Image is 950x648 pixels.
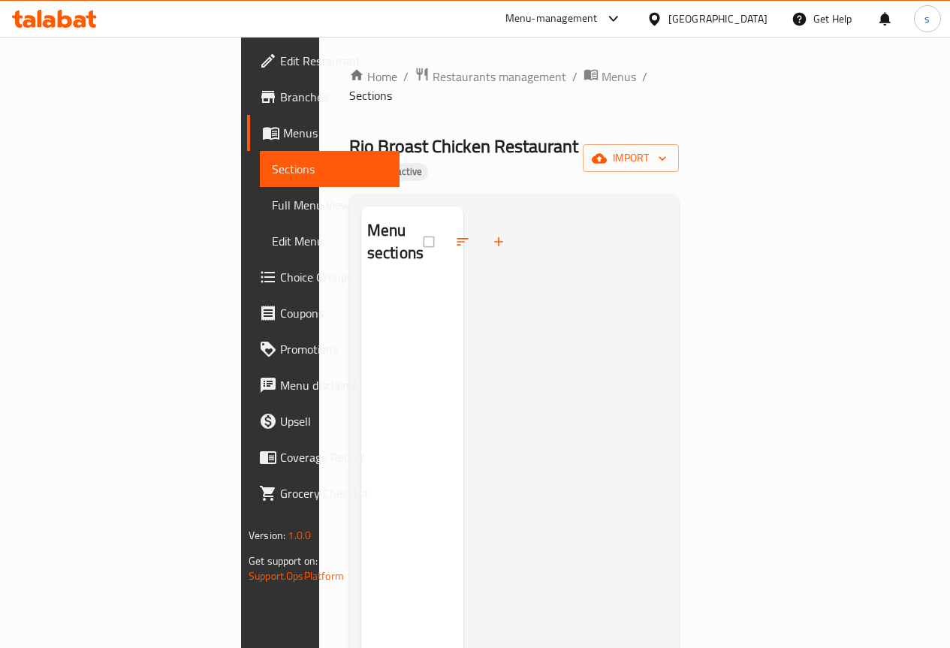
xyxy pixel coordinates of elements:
span: s [924,11,930,27]
span: Edit Restaurant [280,52,388,70]
span: Coverage Report [280,448,388,466]
span: Sections [272,160,388,178]
li: / [572,68,578,86]
span: Grocery Checklist [280,484,388,502]
span: import [595,149,667,167]
a: Full Menu View [260,187,400,223]
div: Inactive [383,163,428,181]
a: Menus [247,115,400,151]
span: Restaurants management [433,68,566,86]
span: Version: [249,526,285,545]
span: Edit Menu [272,232,388,250]
span: Rio Broast Chicken Restaurant LLC [349,129,578,187]
a: Sections [260,151,400,187]
button: Add section [482,225,518,258]
span: Upsell [280,412,388,430]
a: Grocery Checklist [247,475,400,511]
a: Choice Groups [247,259,400,295]
span: Choice Groups [280,268,388,286]
span: Branches [280,88,388,106]
li: / [403,68,409,86]
span: Menus [283,124,388,142]
nav: Menu sections [361,278,463,290]
span: Promotions [280,340,388,358]
span: Menu disclaimer [280,376,388,394]
a: Branches [247,79,400,115]
a: Edit Restaurant [247,43,400,79]
button: import [583,144,679,172]
span: Coupons [280,304,388,322]
a: Coverage Report [247,439,400,475]
span: Sort sections [446,225,482,258]
a: Support.OpsPlatform [249,566,344,586]
a: Upsell [247,403,400,439]
a: Restaurants management [415,67,566,86]
a: Coupons [247,295,400,331]
div: [GEOGRAPHIC_DATA] [668,11,768,27]
span: Inactive [383,165,428,178]
div: Menu-management [505,10,598,28]
span: Get support on: [249,551,318,571]
a: Menus [584,67,636,86]
li: / [642,68,647,86]
a: Promotions [247,331,400,367]
span: 1.0.0 [288,526,311,545]
span: Menus [602,68,636,86]
span: Full Menu View [272,196,388,214]
a: Menu disclaimer [247,367,400,403]
a: Edit Menu [260,223,400,259]
nav: breadcrumb [349,67,679,104]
